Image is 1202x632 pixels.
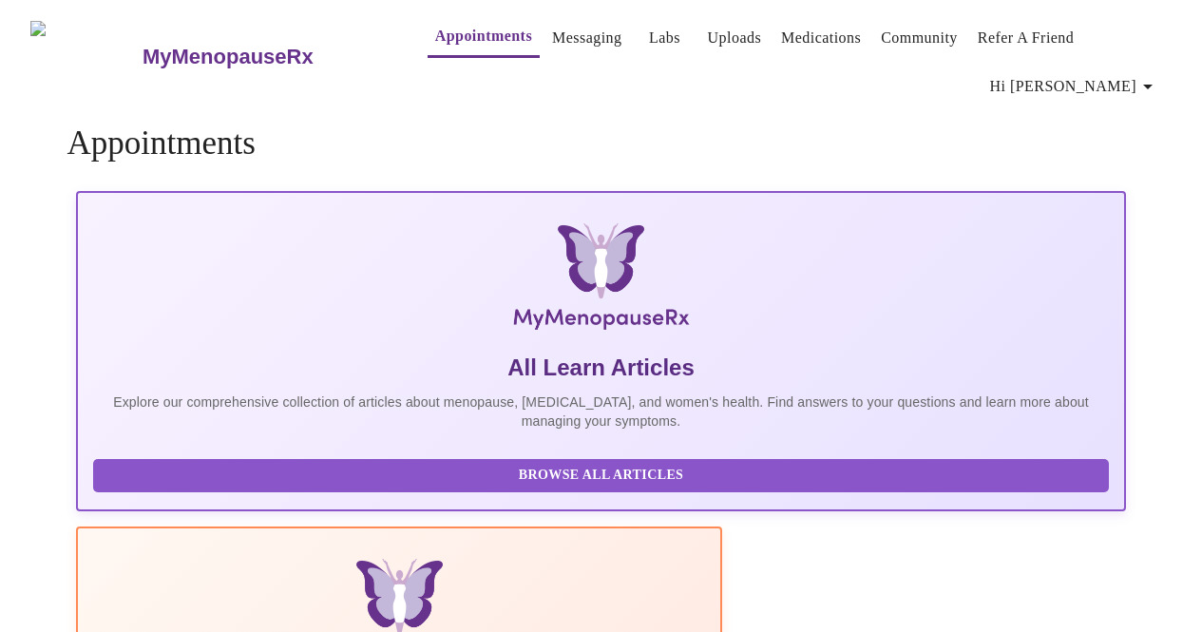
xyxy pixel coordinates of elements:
button: Browse All Articles [93,459,1108,492]
span: Hi [PERSON_NAME] [990,73,1159,100]
a: Medications [781,25,861,51]
a: Labs [649,25,680,51]
button: Refer a Friend [970,19,1082,57]
a: Messaging [552,25,621,51]
a: Refer a Friend [978,25,1075,51]
h4: Appointments [67,124,1135,163]
a: Browse All Articles [93,466,1113,482]
a: MyMenopauseRx [140,24,389,90]
img: MyMenopauseRx Logo [251,223,950,337]
img: MyMenopauseRx Logo [30,21,140,92]
p: Explore our comprehensive collection of articles about menopause, [MEDICAL_DATA], and women's hea... [93,393,1108,431]
span: Browse All Articles [112,464,1089,488]
button: Appointments [428,17,540,58]
button: Uploads [700,19,770,57]
button: Labs [635,19,696,57]
button: Medications [773,19,868,57]
button: Messaging [544,19,629,57]
h3: MyMenopauseRx [143,45,314,69]
a: Uploads [708,25,762,51]
a: Community [881,25,958,51]
h5: All Learn Articles [93,353,1108,383]
button: Hi [PERSON_NAME] [983,67,1167,105]
button: Community [873,19,965,57]
a: Appointments [435,23,532,49]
